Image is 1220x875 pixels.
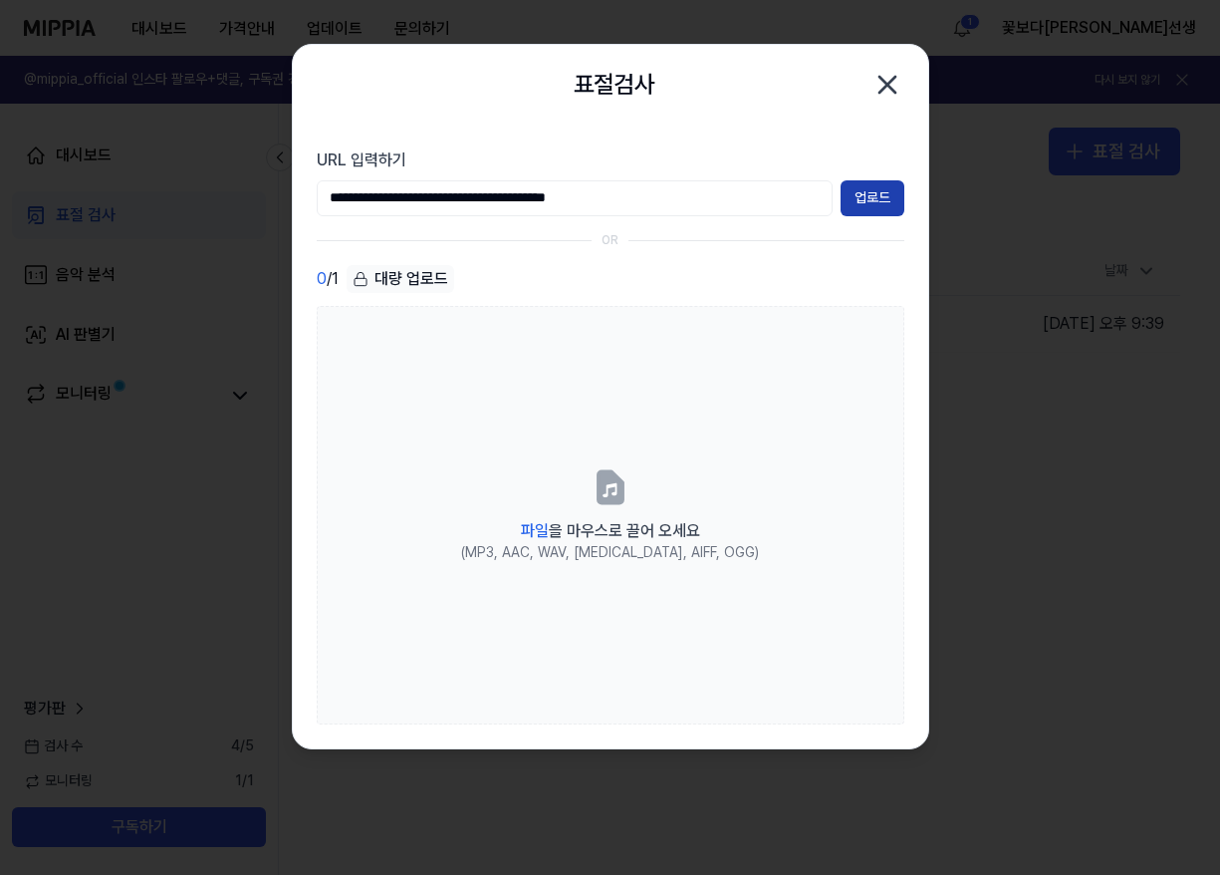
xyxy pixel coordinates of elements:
[841,180,904,216] button: 업로드
[317,148,904,172] label: URL 입력하기
[461,543,759,563] div: (MP3, AAC, WAV, [MEDICAL_DATA], AIFF, OGG)
[347,265,454,294] button: 대량 업로드
[317,265,339,294] div: / 1
[317,267,327,291] span: 0
[521,521,549,540] span: 파일
[521,521,700,540] span: 을 마우스로 끌어 오세요
[602,232,618,249] div: OR
[347,265,454,293] div: 대량 업로드
[574,66,655,104] h2: 표절검사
